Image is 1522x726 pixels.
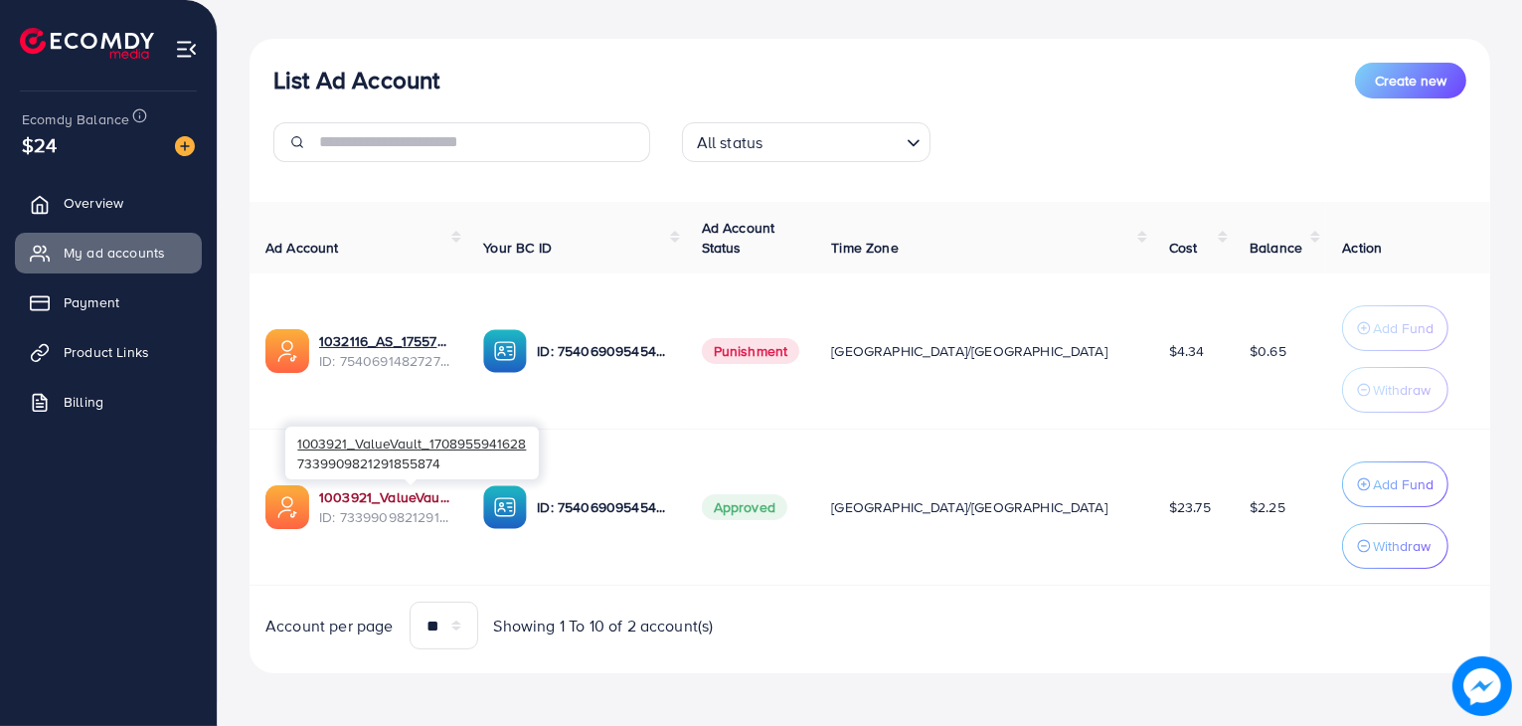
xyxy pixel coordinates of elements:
[15,183,202,223] a: Overview
[1250,497,1285,517] span: $2.25
[702,218,775,258] span: Ad Account Status
[537,339,669,363] p: ID: 7540690954542530567
[265,329,309,373] img: ic-ads-acc.e4c84228.svg
[831,341,1107,361] span: [GEOGRAPHIC_DATA]/[GEOGRAPHIC_DATA]
[768,124,898,157] input: Search for option
[1342,238,1382,258] span: Action
[319,507,451,527] span: ID: 7339909821291855874
[64,342,149,362] span: Product Links
[319,331,451,351] a: 1032116_AS_1755704222613
[175,136,195,156] img: image
[64,243,165,263] span: My ad accounts
[1169,238,1198,258] span: Cost
[693,128,767,157] span: All status
[1342,461,1448,507] button: Add Fund
[483,329,527,373] img: ic-ba-acc.ded83a64.svg
[1250,341,1286,361] span: $0.65
[494,615,714,637] span: Showing 1 To 10 of 2 account(s)
[1342,367,1448,413] button: Withdraw
[285,427,539,479] div: 7339909821291855874
[15,332,202,372] a: Product Links
[22,130,57,159] span: $24
[319,331,451,372] div: <span class='underline'>1032116_AS_1755704222613</span></br>7540691482727464967
[297,434,526,453] span: 1003921_ValueVault_1708955941628
[15,282,202,322] a: Payment
[22,109,129,129] span: Ecomdy Balance
[1375,71,1446,91] span: Create new
[175,38,198,61] img: menu
[1342,523,1448,569] button: Withdraw
[273,66,439,94] h3: List Ad Account
[64,392,103,412] span: Billing
[1457,661,1508,712] img: image
[1373,534,1431,558] p: Withdraw
[1373,316,1434,340] p: Add Fund
[682,122,930,162] div: Search for option
[1250,238,1302,258] span: Balance
[831,238,898,258] span: Time Zone
[64,193,123,213] span: Overview
[319,351,451,371] span: ID: 7540691482727464967
[831,497,1107,517] span: [GEOGRAPHIC_DATA]/[GEOGRAPHIC_DATA]
[1169,341,1205,361] span: $4.34
[265,238,339,258] span: Ad Account
[483,485,527,529] img: ic-ba-acc.ded83a64.svg
[265,615,394,637] span: Account per page
[702,494,787,520] span: Approved
[64,292,119,312] span: Payment
[15,233,202,272] a: My ad accounts
[537,495,669,519] p: ID: 7540690954542530567
[319,487,451,507] a: 1003921_ValueVault_1708955941628
[483,238,552,258] span: Your BC ID
[1373,472,1434,496] p: Add Fund
[15,382,202,422] a: Billing
[20,28,154,59] img: logo
[265,485,309,529] img: ic-ads-acc.e4c84228.svg
[1355,63,1466,98] button: Create new
[1169,497,1211,517] span: $23.75
[1342,305,1448,351] button: Add Fund
[702,338,800,364] span: Punishment
[1373,378,1431,402] p: Withdraw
